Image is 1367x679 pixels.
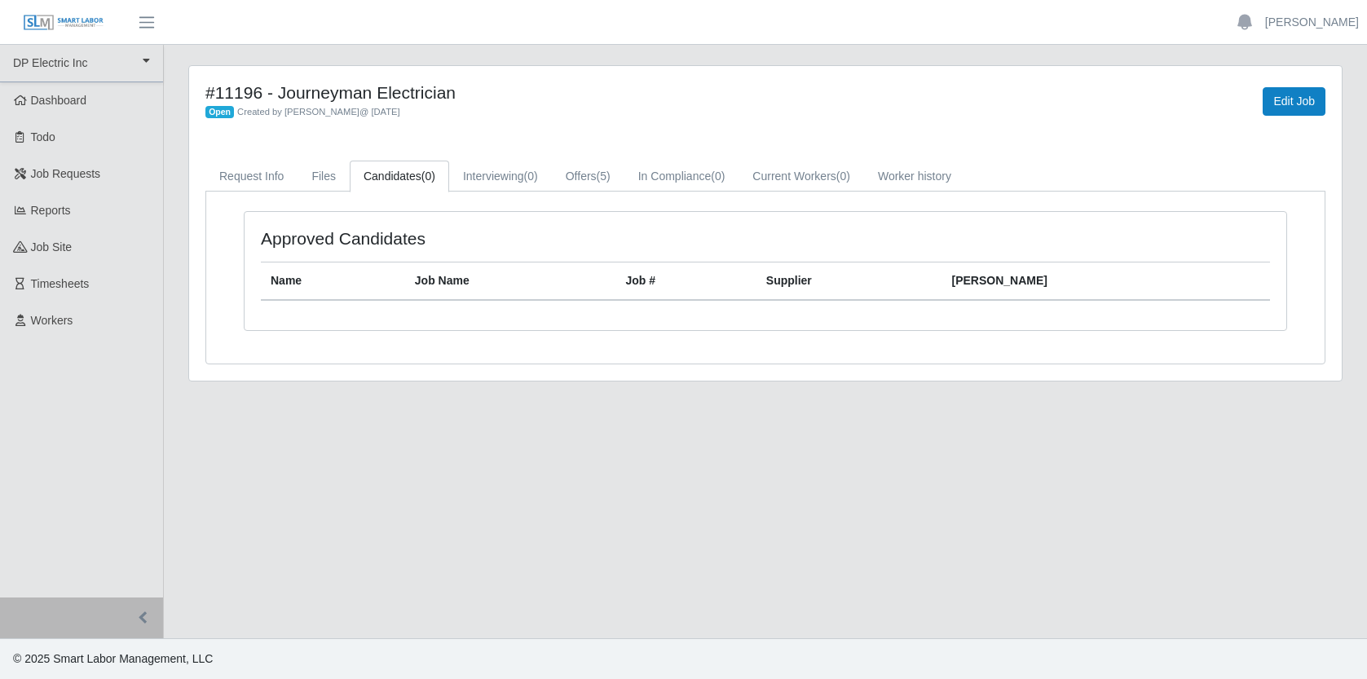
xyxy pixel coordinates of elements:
[237,107,400,117] span: Created by [PERSON_NAME] @ [DATE]
[31,94,87,107] span: Dashboard
[739,161,864,192] a: Current Workers
[405,262,616,301] th: Job Name
[205,106,234,119] span: Open
[711,170,725,183] span: (0)
[205,82,849,103] h4: #11196 - Journeyman Electrician
[350,161,449,192] a: Candidates
[597,170,611,183] span: (5)
[1265,14,1359,31] a: [PERSON_NAME]
[941,262,1270,301] th: [PERSON_NAME]
[31,130,55,143] span: Todo
[864,161,965,192] a: Worker history
[615,262,756,301] th: Job #
[261,262,405,301] th: Name
[261,228,667,249] h4: Approved Candidates
[31,277,90,290] span: Timesheets
[552,161,624,192] a: Offers
[298,161,350,192] a: Files
[13,652,213,665] span: © 2025 Smart Labor Management, LLC
[31,204,71,217] span: Reports
[31,314,73,327] span: Workers
[31,240,73,254] span: job site
[756,262,942,301] th: Supplier
[31,167,101,180] span: Job Requests
[449,161,552,192] a: Interviewing
[421,170,435,183] span: (0)
[524,170,538,183] span: (0)
[205,161,298,192] a: Request Info
[1263,87,1325,116] a: Edit Job
[23,14,104,32] img: SLM Logo
[836,170,850,183] span: (0)
[624,161,739,192] a: In Compliance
